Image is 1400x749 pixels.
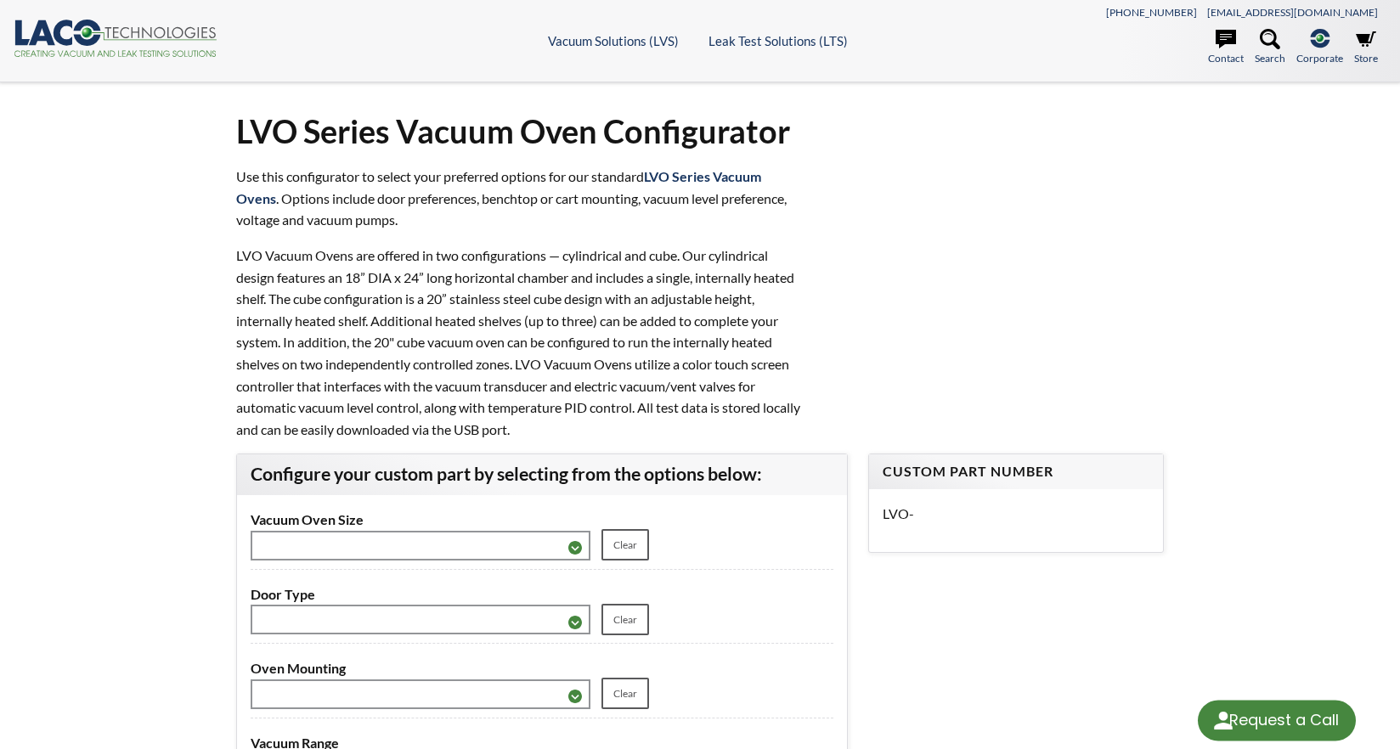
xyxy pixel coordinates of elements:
[1255,29,1285,66] a: Search
[883,503,1149,525] p: LVO-
[601,529,649,560] a: Clear
[236,168,761,206] strong: LVO Series Vacuum Ovens
[1210,707,1237,735] img: round button
[708,33,848,48] a: Leak Test Solutions (LTS)
[1106,6,1197,19] a: [PHONE_NUMBER]
[251,509,833,531] label: Vacuum Oven Size
[601,678,649,709] a: Clear
[1354,29,1378,66] a: Store
[251,657,833,679] label: Oven Mounting
[1207,6,1378,19] a: [EMAIL_ADDRESS][DOMAIN_NAME]
[1208,29,1244,66] a: Contact
[236,166,805,231] p: Use this configurator to select your preferred options for our standard . Options include door pr...
[548,33,679,48] a: Vacuum Solutions (LVS)
[883,463,1149,481] h4: Custom Part Number
[1198,701,1356,741] div: Request a Call
[236,245,805,440] p: LVO Vacuum Ovens are offered in two configurations — cylindrical and cube. Our cylindrical design...
[1296,50,1343,66] span: Corporate
[251,583,833,605] label: Door Type
[1229,701,1339,740] div: Request a Call
[251,463,833,487] h3: Configure your custom part by selecting from the options below:
[601,604,649,635] a: Clear
[236,110,1163,152] h1: LVO Series Vacuum Oven Configurator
